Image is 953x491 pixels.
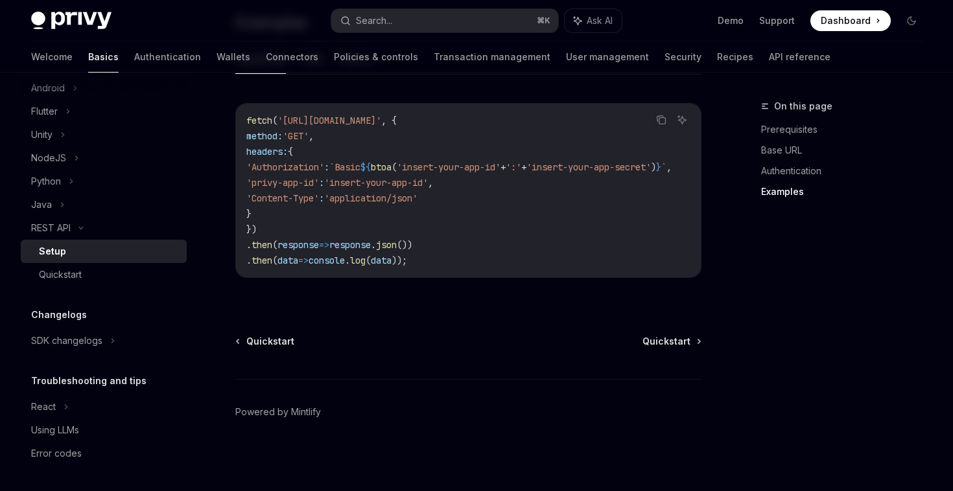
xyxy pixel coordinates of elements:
[761,119,932,140] a: Prerequisites
[31,422,79,438] div: Using LLMs
[31,333,102,348] div: SDK changelogs
[718,14,744,27] a: Demo
[428,177,433,188] span: ,
[334,41,418,73] a: Policies & controls
[21,263,187,286] a: Quickstart
[774,98,832,114] span: On this page
[246,130,283,142] span: method:
[674,111,690,128] button: Ask AI
[521,161,526,173] span: +
[376,239,397,251] span: json
[500,161,506,173] span: +
[252,255,272,266] span: then
[642,335,690,348] span: Quickstart
[31,307,87,323] h5: Changelogs
[309,255,345,266] span: console
[272,115,277,126] span: (
[506,161,521,173] span: ':'
[31,174,61,189] div: Python
[277,255,298,266] span: data
[642,335,700,348] a: Quickstart
[587,14,613,27] span: Ask AI
[31,12,112,30] img: dark logo
[31,127,53,143] div: Unity
[31,373,147,389] h5: Troubleshooting and tips
[319,192,324,204] span: :
[246,177,319,188] span: 'privy-app-id'
[360,161,371,173] span: ${
[651,161,656,173] span: )
[134,41,201,73] a: Authentication
[324,161,329,173] span: :
[392,255,407,266] span: ));
[901,10,922,31] button: Toggle dark mode
[329,239,371,251] span: response
[31,197,52,212] div: Java
[397,239,412,251] span: ())
[661,161,666,173] span: `
[371,255,392,266] span: data
[526,161,651,173] span: 'insert-your-app-secret'
[324,177,428,188] span: 'insert-your-app-id'
[717,41,753,73] a: Recipes
[235,405,321,418] a: Powered by Mintlify
[666,161,672,173] span: ,
[39,267,82,282] div: Quickstart
[246,223,257,235] span: })
[381,115,397,126] span: , {
[371,161,392,173] span: btoa
[246,208,252,220] span: }
[821,14,871,27] span: Dashboard
[761,161,932,181] a: Authentication
[397,161,500,173] span: 'insert-your-app-id'
[331,9,558,32] button: Search...⌘K
[246,192,319,204] span: 'Content-Type'
[319,177,324,188] span: :
[217,41,250,73] a: Wallets
[31,220,71,236] div: REST API
[309,130,314,142] span: ,
[31,150,66,166] div: NodeJS
[246,335,294,348] span: Quickstart
[329,161,360,173] span: `Basic
[759,14,795,27] a: Support
[761,181,932,202] a: Examples
[266,41,318,73] a: Connectors
[371,239,376,251] span: .
[810,10,891,31] a: Dashboard
[246,115,272,126] span: fetch
[39,244,66,259] div: Setup
[665,41,701,73] a: Security
[277,239,319,251] span: response
[21,240,187,263] a: Setup
[345,255,350,266] span: .
[246,161,324,173] span: 'Authorization'
[246,146,288,157] span: headers:
[319,239,329,251] span: =>
[656,161,661,173] span: }
[246,239,252,251] span: .
[21,442,187,465] a: Error codes
[272,255,277,266] span: (
[769,41,830,73] a: API reference
[566,41,649,73] a: User management
[31,41,73,73] a: Welcome
[277,115,381,126] span: '[URL][DOMAIN_NAME]'
[31,104,58,119] div: Flutter
[21,418,187,442] a: Using LLMs
[237,335,294,348] a: Quickstart
[283,130,309,142] span: 'GET'
[31,399,56,415] div: React
[434,41,550,73] a: Transaction management
[31,446,82,461] div: Error codes
[392,161,397,173] span: (
[761,140,932,161] a: Base URL
[366,255,371,266] span: (
[272,239,277,251] span: (
[246,255,252,266] span: .
[356,13,392,29] div: Search...
[298,255,309,266] span: =>
[565,9,622,32] button: Ask AI
[653,111,670,128] button: Copy the contents from the code block
[537,16,550,26] span: ⌘ K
